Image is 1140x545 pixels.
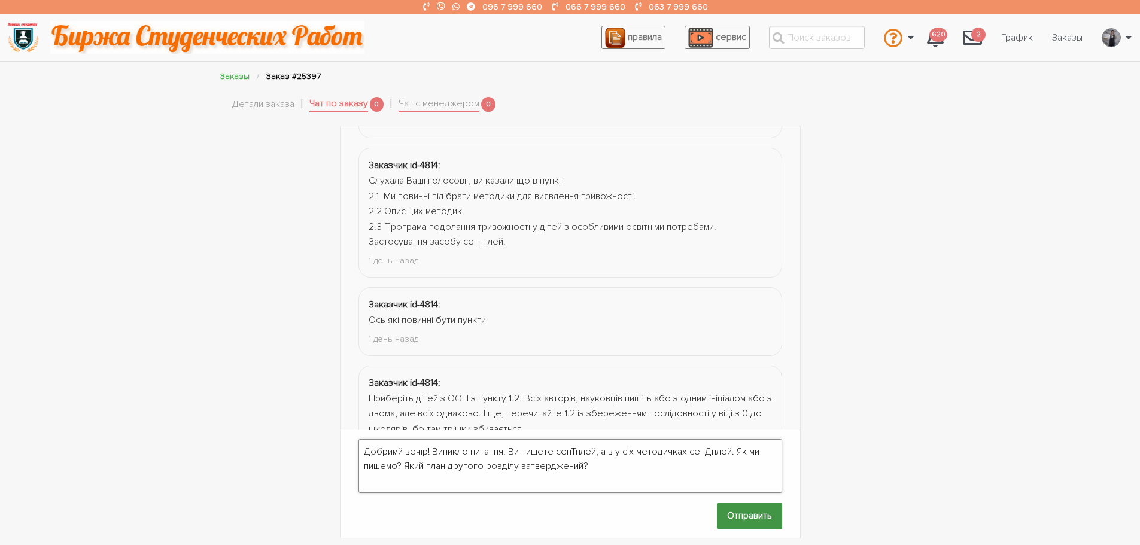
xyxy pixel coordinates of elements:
a: Чат с менеджером [399,96,479,113]
strong: Заказчик id-4814: [369,377,440,389]
a: Заказы [1042,26,1092,49]
a: Заказы [220,71,250,81]
li: Заказ #25397 [266,69,321,83]
a: сервис [685,26,750,49]
span: 620 [929,28,947,42]
img: agreement_icon-feca34a61ba7f3d1581b08bc946b2ec1ccb426f67415f344566775c155b7f62c.png [605,28,625,48]
img: play_icon-49f7f135c9dc9a03216cfdbccbe1e3994649169d890fb554cedf0eac35a01ba8.png [688,28,713,48]
strong: Заказчик id-4814: [369,299,440,310]
strong: Заказчик id-4814: [369,159,440,171]
a: Детали заказа [232,97,294,112]
a: 620 [917,22,953,54]
div: 1 день назад [369,332,772,346]
div: Ось які повинні бути пункти [369,313,772,328]
a: График [992,26,1042,49]
span: 0 [481,97,495,112]
input: Отправить [717,503,782,529]
a: 096 7 999 660 [482,2,542,12]
a: правила [601,26,665,49]
a: Чат по заказу [309,96,368,113]
a: 063 7 999 660 [649,2,708,12]
a: 2 [953,22,992,54]
img: motto-2ce64da2796df845c65ce8f9480b9c9d679903764b3ca6da4b6de107518df0fe.gif [50,21,364,54]
span: правила [628,31,662,43]
img: 20171208_160937.jpg [1102,28,1120,47]
img: logo-135dea9cf721667cc4ddb0c1795e3ba8b7f362e3d0c04e2cc90b931989920324.png [7,21,39,54]
span: 2 [971,28,986,42]
span: сервис [716,31,746,43]
input: Поиск заказов [769,26,865,49]
span: 0 [370,97,384,112]
div: Приберіть дітей з ООП з пункту 1.2. Всіх авторів, науковців пишіть або з одним ініціалом або з дв... [369,391,772,437]
div: 1 день назад [369,254,772,267]
div: Слухала Ваші голосові , ви казали що в пункті 2.1 Ми повинні підібрати методики для виявлення три... [369,173,772,250]
a: 066 7 999 660 [566,2,625,12]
